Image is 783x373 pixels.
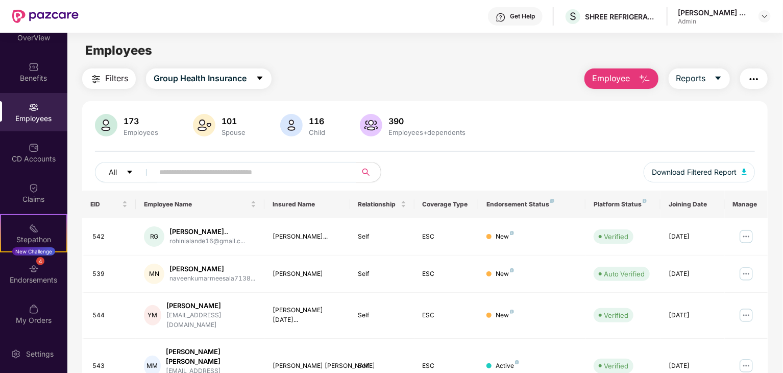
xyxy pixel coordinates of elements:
[738,266,754,282] img: manageButton
[90,73,102,85] img: svg+xml;base64,PHN2ZyB4bWxucz0iaHR0cDovL3d3dy53My5vcmcvMjAwMC9zdmciIHdpZHRoPSIyNCIgaGVpZ2h0PSIyNC...
[358,232,406,242] div: Self
[660,191,725,218] th: Joining Date
[604,361,628,371] div: Verified
[280,114,303,136] img: svg+xml;base64,PHN2ZyB4bWxucz0iaHR0cDovL3d3dy53My5vcmcvMjAwMC9zdmciIHhtbG5zOnhsaW5rPSJodHRwOi8vd3...
[169,274,255,284] div: naveenkumarmeesala7138...
[738,307,754,323] img: manageButton
[386,128,468,136] div: Employees+dependents
[307,128,327,136] div: Child
[510,231,514,235] img: svg+xml;base64,PHN2ZyB4bWxucz0iaHR0cDovL3d3dy53My5vcmcvMjAwMC9zdmciIHdpZHRoPSI4IiBoZWlnaHQ9IjgiIH...
[121,128,160,136] div: Employees
[193,114,215,136] img: svg+xml;base64,PHN2ZyB4bWxucz0iaHR0cDovL3d3dy53My5vcmcvMjAwMC9zdmciIHhtbG5zOnhsaW5rPSJodHRwOi8vd3...
[109,167,117,178] span: All
[29,143,39,153] img: svg+xml;base64,PHN2ZyBpZD0iQ0RfQWNjb3VudHMiIGRhdGEtbmFtZT0iQ0QgQWNjb3VudHMiIHhtbG5zPSJodHRwOi8vd3...
[678,17,749,26] div: Admin
[105,72,128,85] span: Filters
[496,269,514,279] div: New
[273,269,342,279] div: [PERSON_NAME]
[121,116,160,126] div: 173
[585,12,656,21] div: SHREE REFRIGERATIONS LIMITED
[510,310,514,314] img: svg+xml;base64,PHN2ZyB4bWxucz0iaHR0cDovL3d3dy53My5vcmcvMjAwMC9zdmciIHdpZHRoPSI4IiBoZWlnaHQ9IjgiIH...
[82,191,136,218] th: EID
[515,360,519,364] img: svg+xml;base64,PHN2ZyB4bWxucz0iaHR0cDovL3d3dy53My5vcmcvMjAwMC9zdmciIHdpZHRoPSI4IiBoZWlnaHQ9IjgiIH...
[510,268,514,272] img: svg+xml;base64,PHN2ZyB4bWxucz0iaHR0cDovL3d3dy53My5vcmcvMjAwMC9zdmciIHdpZHRoPSI4IiBoZWlnaHQ9IjgiIH...
[166,311,256,330] div: [EMAIL_ADDRESS][DOMAIN_NAME]
[92,232,128,242] div: 542
[669,232,717,242] div: [DATE]
[264,191,350,218] th: Insured Name
[273,306,342,325] div: [PERSON_NAME][DATE]...
[144,305,161,325] div: YM
[12,247,55,255] div: New Challenge
[29,183,39,193] img: svg+xml;base64,PHN2ZyBpZD0iQ2xhaW0iIHhtbG5zPSJodHRwOi8vd3d3LnczLm9yZy8yMDAwL3N2ZyIgd2lkdGg9IjIwIi...
[126,169,133,177] span: caret-down
[496,232,514,242] div: New
[604,231,628,242] div: Verified
[643,199,647,203] img: svg+xml;base64,PHN2ZyB4bWxucz0iaHR0cDovL3d3dy53My5vcmcvMjAwMC9zdmciIHdpZHRoPSI4IiBoZWlnaHQ9IjgiIH...
[350,191,414,218] th: Relationship
[496,311,514,320] div: New
[12,10,79,23] img: New Pazcare Logo
[90,200,120,208] span: EID
[594,200,652,208] div: Platform Status
[273,361,342,371] div: [PERSON_NAME] [PERSON_NAME]
[496,12,506,22] img: svg+xml;base64,PHN2ZyBpZD0iSGVscC0zMngzMiIgeG1sbnM9Imh0dHA6Ly93d3cudzMub3JnLzIwMDAvc3ZnIiB3aWR0aD...
[29,62,39,72] img: svg+xml;base64,PHN2ZyBpZD0iQmVuZWZpdHMiIHhtbG5zPSJodHRwOi8vd3d3LnczLm9yZy8yMDAwL3N2ZyIgd2lkdGg9Ij...
[356,162,381,182] button: search
[92,269,128,279] div: 539
[486,200,577,208] div: Endorsement Status
[36,257,44,265] div: 4
[550,199,554,203] img: svg+xml;base64,PHN2ZyB4bWxucz0iaHR0cDovL3d3dy53My5vcmcvMjAwMC9zdmciIHdpZHRoPSI4IiBoZWlnaHQ9IjgiIH...
[676,72,706,85] span: Reports
[669,269,717,279] div: [DATE]
[219,128,248,136] div: Spouse
[358,311,406,320] div: Self
[584,68,658,89] button: Employee
[219,116,248,126] div: 101
[725,191,768,218] th: Manage
[136,191,264,218] th: Employee Name
[423,311,471,320] div: ESC
[307,116,327,126] div: 116
[92,361,128,371] div: 543
[360,114,382,136] img: svg+xml;base64,PHN2ZyB4bWxucz0iaHR0cDovL3d3dy53My5vcmcvMjAwMC9zdmciIHhtbG5zOnhsaW5rPSJodHRwOi8vd3...
[144,264,164,284] div: MN
[169,237,245,246] div: rohinialande16@gmail.c...
[414,191,479,218] th: Coverage Type
[510,12,535,20] div: Get Help
[358,200,399,208] span: Relationship
[358,269,406,279] div: Self
[144,200,249,208] span: Employee Name
[592,72,630,85] span: Employee
[604,269,645,279] div: Auto Verified
[748,73,760,85] img: svg+xml;base64,PHN2ZyB4bWxucz0iaHR0cDovL3d3dy53My5vcmcvMjAwMC9zdmciIHdpZHRoPSIyNCIgaGVpZ2h0PSIyNC...
[423,361,471,371] div: ESC
[604,310,628,320] div: Verified
[166,301,256,311] div: [PERSON_NAME]
[652,167,737,178] span: Download Filtered Report
[29,264,39,274] img: svg+xml;base64,PHN2ZyBpZD0iRW5kb3JzZW1lbnRzIiB4bWxucz0iaHR0cDovL3d3dy53My5vcmcvMjAwMC9zdmciIHdpZH...
[669,361,717,371] div: [DATE]
[358,361,406,371] div: Self
[92,311,128,320] div: 544
[761,12,769,20] img: svg+xml;base64,PHN2ZyBpZD0iRHJvcGRvd24tMzJ4MzIiIHhtbG5zPSJodHRwOi8vd3d3LnczLm9yZy8yMDAwL3N2ZyIgd2...
[386,116,468,126] div: 390
[95,162,157,182] button: Allcaret-down
[423,269,471,279] div: ESC
[23,349,57,359] div: Settings
[669,311,717,320] div: [DATE]
[29,304,39,314] img: svg+xml;base64,PHN2ZyBpZD0iTXlfT3JkZXJzIiBkYXRhLW5hbWU9Ik15IE9yZGVycyIgeG1sbnM9Imh0dHA6Ly93d3cudz...
[273,232,342,242] div: [PERSON_NAME]...
[85,43,152,58] span: Employees
[678,8,749,17] div: [PERSON_NAME] Kale
[738,228,754,245] img: manageButton
[169,227,245,237] div: [PERSON_NAME]..
[639,73,651,85] img: svg+xml;base64,PHN2ZyB4bWxucz0iaHR0cDovL3d3dy53My5vcmcvMjAwMC9zdmciIHhtbG5zOnhsaW5rPSJodHRwOi8vd3...
[144,226,164,247] div: RG
[166,347,256,366] div: [PERSON_NAME] [PERSON_NAME]
[169,264,255,274] div: [PERSON_NAME]
[95,114,117,136] img: svg+xml;base64,PHN2ZyB4bWxucz0iaHR0cDovL3d3dy53My5vcmcvMjAwMC9zdmciIHhtbG5zOnhsaW5rPSJodHRwOi8vd3...
[29,102,39,112] img: svg+xml;base64,PHN2ZyBpZD0iRW1wbG95ZWVzIiB4bWxucz0iaHR0cDovL3d3dy53My5vcmcvMjAwMC9zdmciIHdpZHRoPS...
[29,223,39,234] img: svg+xml;base64,PHN2ZyB4bWxucz0iaHR0cDovL3d3dy53My5vcmcvMjAwMC9zdmciIHdpZHRoPSIyMSIgaGVpZ2h0PSIyMC...
[356,168,376,176] span: search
